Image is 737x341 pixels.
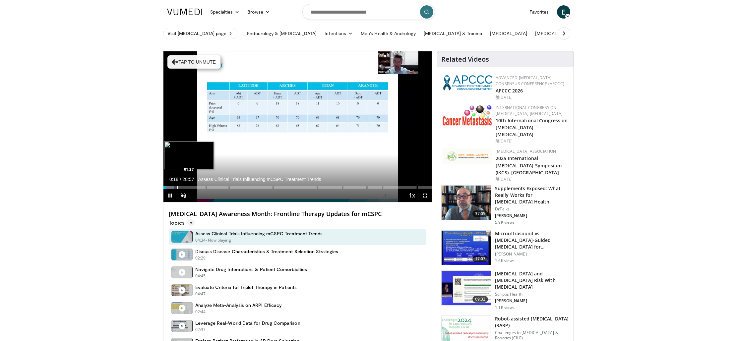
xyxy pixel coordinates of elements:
img: 6ff8bc22-9509-4454-a4f8-ac79dd3b8976.png.150x105_q85_autocrop_double_scale_upscale_version-0.2.png [443,105,492,126]
h3: Supplements Exposed: What Really Works for [MEDICAL_DATA] Health [495,185,570,205]
a: Infections [321,27,357,40]
a: Men’s Health & Andrology [357,27,420,40]
a: [MEDICAL_DATA] & Reconstructive Pelvic Surgery [531,27,646,40]
a: Endourology & [MEDICAL_DATA] [243,27,321,40]
a: 09:32 [MEDICAL_DATA] and [MEDICAL_DATA] Risk With [MEDICAL_DATA] Scripps Health [PERSON_NAME] 1.1... [441,270,570,310]
p: Scripps Health [495,292,570,297]
p: 04:45 [195,273,206,279]
a: 10th International Congress on [MEDICAL_DATA] [MEDICAL_DATA] [496,117,568,138]
span: 0:18 [169,177,178,182]
a: Browse [243,5,274,19]
a: Favorites [525,5,553,19]
p: 04:34 [195,237,206,243]
span: / [180,177,181,182]
h4: Navigate Drug Interactions & Patient Comorbidities [195,266,307,272]
p: [PERSON_NAME] [495,213,570,218]
h4: Assess Clinical Trials Influencing mCSPC Treatment Trends [195,231,323,237]
img: d0371492-b5bc-4101-bdcb-0105177cfd27.150x105_q85_crop-smart_upscale.jpg [442,231,491,265]
p: 1.6K views [495,258,515,263]
video-js: Video Player [163,51,432,202]
span: 9 [187,219,195,226]
input: Search topics, interventions [302,4,435,20]
a: Specialties [206,5,244,19]
h4: Related Videos [441,55,489,63]
p: 1.1K views [495,305,515,310]
h4: Analyze Meta-Analysis on ARPI Efficacy [195,302,282,308]
h3: Microultrasound vs. [MEDICAL_DATA]-Guided [MEDICAL_DATA] for [MEDICAL_DATA] Diagnosis … [495,230,570,250]
p: - Now playing [206,237,231,243]
img: fca7e709-d275-4aeb-92d8-8ddafe93f2a6.png.150x105_q85_autocrop_double_scale_upscale_version-0.2.png [443,148,492,164]
div: [DATE] [496,94,568,100]
button: Playback Rate [405,189,418,202]
h4: Discuss Disease Characteristics & Treatment Selection Strategies [195,249,338,255]
button: Pause [163,189,177,202]
p: Topics [169,219,195,226]
a: International Congress on [MEDICAL_DATA] [MEDICAL_DATA] [496,105,563,116]
p: 02:37 [195,327,206,333]
h3: Robot-assisted [MEDICAL_DATA] (RARP) [495,315,570,329]
span: Assess Clinical Trials Influencing mCSPC Treatment Trends [198,176,321,182]
h4: Evaluate Criteria for Triplet Therapy in Patients [195,284,297,290]
span: 28:57 [182,177,194,182]
img: 11abbcd4-a476-4be7-920b-41eb594d8390.150x105_q85_crop-smart_upscale.jpg [442,271,491,305]
a: [MEDICAL_DATA] [486,27,531,40]
p: [PERSON_NAME] [495,298,570,304]
div: [DATE] [496,176,568,182]
p: 02:29 [195,255,206,261]
p: 5.9K views [495,220,515,225]
a: E [557,5,570,19]
span: 37:05 [472,210,488,217]
button: Tap to unmute [167,55,220,69]
button: Unmute [177,189,190,202]
a: Visit [MEDICAL_DATA] page [163,28,238,39]
div: Progress Bar [163,186,432,189]
a: 2025 International [MEDICAL_DATA] Symposium (IKCS): [GEOGRAPHIC_DATA] [496,155,562,175]
a: 37:05 Supplements Exposed: What Really Works for [MEDICAL_DATA] Health DrTalks [PERSON_NAME] 5.9K... [441,185,570,225]
p: DrTalks [495,206,570,212]
span: 17:07 [472,256,488,262]
p: 04:47 [195,291,206,297]
h4: [MEDICAL_DATA] Awareness Month: Frontline Therapy Updates for mCSPC [169,210,427,218]
img: image.jpeg [164,142,214,169]
img: 649d3fc0-5ee3-4147-b1a3-955a692e9799.150x105_q85_crop-smart_upscale.jpg [442,186,491,220]
span: 09:32 [472,296,488,303]
button: Fullscreen [418,189,432,202]
a: [MEDICAL_DATA] Association [496,148,556,154]
img: 92ba7c40-df22-45a2-8e3f-1ca017a3d5ba.png.150x105_q85_autocrop_double_scale_upscale_version-0.2.png [443,75,492,90]
a: 17:07 Microultrasound vs. [MEDICAL_DATA]-Guided [MEDICAL_DATA] for [MEDICAL_DATA] Diagnosis … [PE... [441,230,570,265]
h4: Leverage Real-World Data for Drug Comparison [195,320,300,326]
h3: [MEDICAL_DATA] and [MEDICAL_DATA] Risk With [MEDICAL_DATA] [495,270,570,290]
a: Advanced [MEDICAL_DATA] Consensus Conference (APCCC) [496,75,564,86]
img: VuMedi Logo [167,9,202,15]
p: Challenges in [MEDICAL_DATA] & Robotics (CILR) [495,330,570,341]
p: 02:44 [195,309,206,315]
div: [DATE] [496,138,568,144]
p: [PERSON_NAME] [495,252,570,257]
a: APCCC 2026 [496,87,523,94]
a: [MEDICAL_DATA] & Trauma [420,27,486,40]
